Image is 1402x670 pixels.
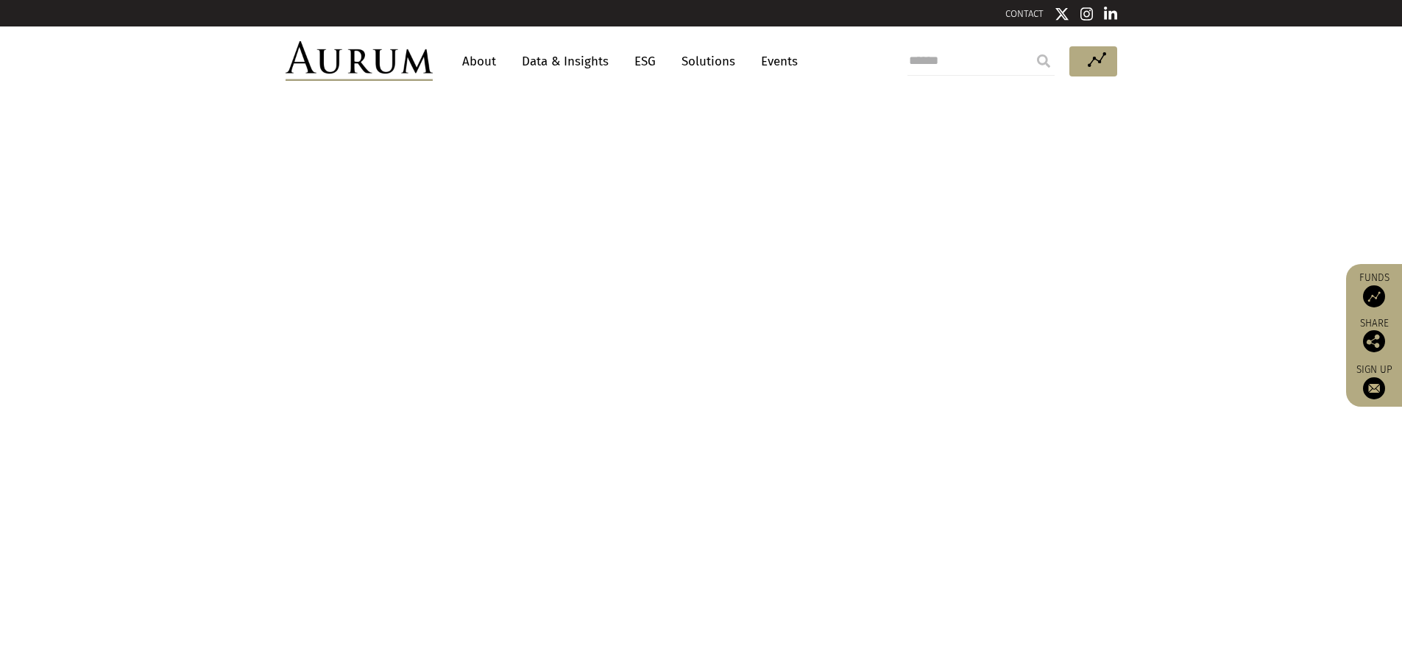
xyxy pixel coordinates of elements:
img: Aurum [286,41,433,81]
a: ESG [627,48,663,75]
img: Sign up to our newsletter [1363,377,1385,399]
input: Submit [1029,46,1058,76]
img: Share this post [1363,330,1385,352]
a: Data & Insights [514,48,616,75]
a: About [455,48,503,75]
img: Instagram icon [1080,7,1094,21]
a: Events [754,48,798,75]
a: Sign up [1353,363,1395,399]
a: CONTACT [1005,8,1044,19]
a: Solutions [674,48,743,75]
img: Access Funds [1363,285,1385,307]
img: Linkedin icon [1104,7,1117,21]
div: Share [1353,318,1395,352]
a: Funds [1353,271,1395,307]
img: Twitter icon [1055,7,1069,21]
